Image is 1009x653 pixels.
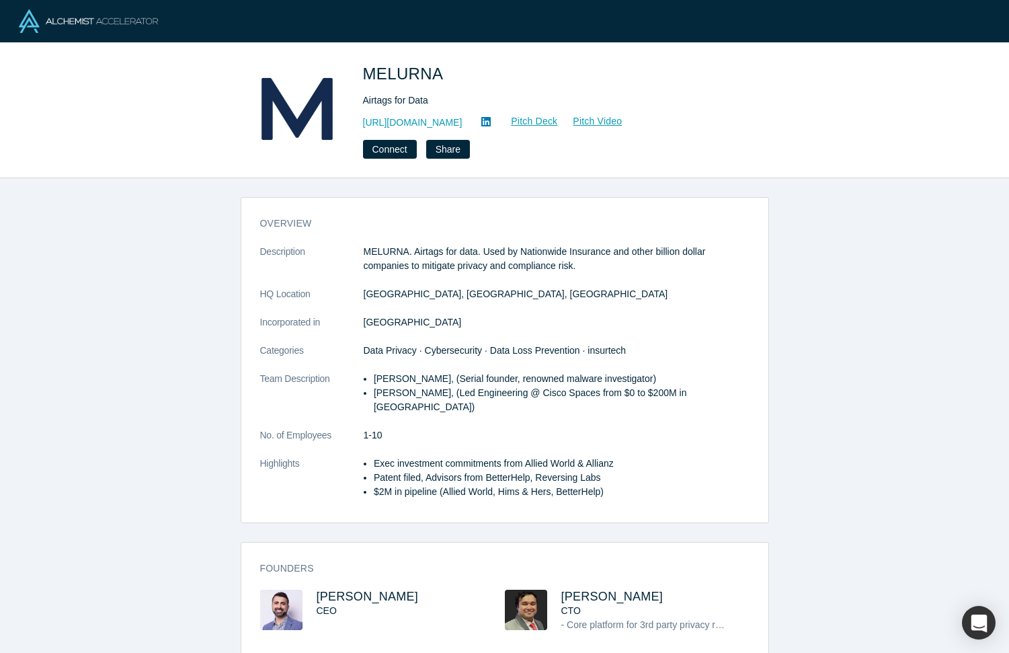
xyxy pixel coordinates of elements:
dt: Highlights [260,457,364,513]
a: [PERSON_NAME] [561,590,663,603]
button: Share [426,140,470,159]
a: Pitch Deck [496,114,558,129]
dt: Categories [260,344,364,372]
a: Pitch Video [558,114,622,129]
span: Data Privacy · Cybersecurity · Data Loss Prevention · insurtech [364,345,627,356]
dt: Incorporated in [260,315,364,344]
dt: Team Description [260,372,364,428]
dt: HQ Location [260,287,364,315]
img: MELURNA's Logo [250,62,344,156]
dt: Description [260,245,364,287]
dt: No. of Employees [260,428,364,457]
div: Airtags for Data [363,93,739,108]
dd: 1-10 [364,428,750,443]
dd: [GEOGRAPHIC_DATA], [GEOGRAPHIC_DATA], [GEOGRAPHIC_DATA] [364,287,750,301]
span: MELURNA [363,65,448,83]
li: Exec investment commitments from Allied World & Allianz [374,457,750,471]
h3: Founders [260,562,731,576]
p: MELURNA. Airtags for data. Used by Nationwide Insurance and other billion dollar companies to mit... [364,245,750,273]
a: [URL][DOMAIN_NAME] [363,116,462,130]
li: [PERSON_NAME], (Serial founder, renowned malware investigator) [374,372,750,386]
span: CEO [317,605,337,616]
img: Alchemist Logo [19,9,158,33]
span: CTO [561,605,581,616]
img: Sam Jadali's Profile Image [260,590,302,630]
li: [PERSON_NAME], (Led Engineering @ Cisco Spaces from $0 to $200M in [GEOGRAPHIC_DATA]) [374,386,750,414]
a: [PERSON_NAME] [317,590,419,603]
button: Connect [363,140,417,159]
h3: overview [260,217,731,231]
li: $2M in pipeline (Allied World, Hims & Hers, BetterHelp) [374,485,750,499]
li: Patent filed, Advisors from BetterHelp, Reversing Labs [374,471,750,485]
img: Abhishek Bhattacharyya's Profile Image [505,590,547,630]
dd: [GEOGRAPHIC_DATA] [364,315,750,330]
